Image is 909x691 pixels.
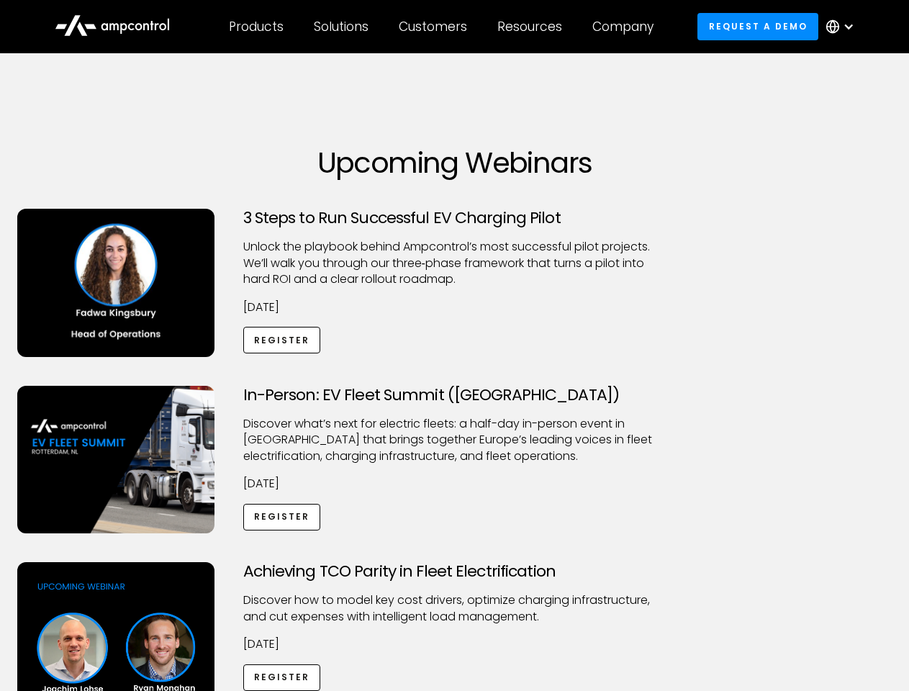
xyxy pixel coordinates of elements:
a: Register [243,504,321,530]
div: Products [229,19,284,35]
h1: Upcoming Webinars [17,145,892,180]
p: [DATE] [243,636,666,652]
p: ​Discover what’s next for electric fleets: a half-day in-person event in [GEOGRAPHIC_DATA] that b... [243,416,666,464]
h3: In-Person: EV Fleet Summit ([GEOGRAPHIC_DATA]) [243,386,666,405]
h3: Achieving TCO Parity in Fleet Electrification [243,562,666,581]
div: Solutions [314,19,368,35]
div: Customers [399,19,467,35]
p: [DATE] [243,299,666,315]
p: Discover how to model key cost drivers, optimize charging infrastructure, and cut expenses with i... [243,592,666,625]
div: Resources [497,19,562,35]
p: Unlock the playbook behind Ampcontrol’s most successful pilot projects. We’ll walk you through ou... [243,239,666,287]
div: Company [592,19,654,35]
a: Register [243,327,321,353]
p: [DATE] [243,476,666,492]
a: Request a demo [697,13,818,40]
a: Register [243,664,321,691]
h3: 3 Steps to Run Successful EV Charging Pilot [243,209,666,227]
